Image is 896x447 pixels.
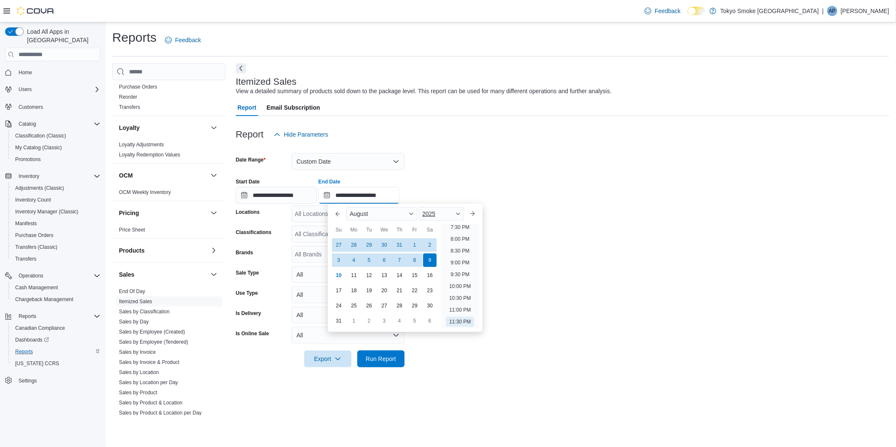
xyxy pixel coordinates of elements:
div: day-11 [347,269,361,282]
div: day-27 [332,238,345,252]
span: Chargeback Management [15,296,73,303]
button: Cash Management [8,282,104,294]
div: day-6 [423,314,437,328]
button: OCM [119,171,207,180]
label: Sale Type [236,269,259,276]
a: Sales by Product [119,390,157,396]
button: Inventory [15,171,43,181]
h1: Reports [112,29,157,46]
a: End Of Day [119,288,145,294]
button: Products [209,245,219,256]
span: Cash Management [12,283,100,293]
a: Chargeback Management [12,294,77,304]
span: Washington CCRS [12,358,100,369]
a: Purchase Orders [12,230,57,240]
div: day-16 [423,269,437,282]
span: Email Subscription [267,99,320,116]
span: Transfers (Classic) [15,244,57,250]
label: Classifications [236,229,272,236]
div: Sa [423,223,437,237]
span: Loyalty Redemption Values [119,151,180,158]
div: day-17 [332,284,345,297]
span: Home [15,67,100,78]
span: Manifests [12,218,100,229]
span: Sales by Employee (Tendered) [119,339,188,345]
button: Next [236,63,246,73]
span: Transfers [119,104,140,110]
label: Is Delivery [236,310,261,317]
li: 10:30 PM [446,293,474,303]
div: day-19 [362,284,376,297]
div: Mo [347,223,361,237]
span: Report [237,99,256,116]
div: day-4 [347,253,361,267]
button: All [291,307,405,323]
span: Settings [19,377,37,384]
a: Price Sheet [119,227,145,233]
span: Settings [15,375,100,386]
button: Catalog [15,119,39,129]
a: Sales by Product & Location [119,400,183,406]
span: Reports [15,348,33,355]
span: Canadian Compliance [15,325,65,331]
button: All [291,327,405,344]
a: Feedback [641,3,684,19]
span: My Catalog (Classic) [12,143,100,153]
div: Ankit Patel [827,6,837,16]
button: Next month [466,207,479,221]
h3: Products [119,246,145,255]
div: day-20 [378,284,391,297]
a: [US_STATE] CCRS [12,358,62,369]
a: Promotions [12,154,44,164]
button: Products [119,246,207,255]
button: Operations [2,270,104,282]
div: day-7 [393,253,406,267]
nav: Complex example [5,63,100,409]
div: day-5 [408,314,421,328]
a: Dashboards [8,334,104,346]
span: Home [19,69,32,76]
div: day-10 [332,269,345,282]
label: Brands [236,249,253,256]
a: Sales by Employee (Created) [119,329,185,335]
img: Cova [17,7,55,15]
a: Canadian Compliance [12,323,68,333]
button: Adjustments (Classic) [8,182,104,194]
span: Hide Parameters [284,130,328,139]
span: Run Report [366,355,396,363]
button: Inventory Count [8,194,104,206]
a: Transfers [119,104,140,110]
span: Reports [19,313,36,320]
span: Reports [15,311,100,321]
div: August, 2025 [331,237,437,329]
span: Itemized Sales [119,298,152,305]
a: Transfers (Classic) [12,242,61,252]
span: August [350,210,368,217]
a: Home [15,67,35,78]
span: Promotions [15,156,41,163]
ul: Time [441,224,479,329]
span: AP [829,6,836,16]
button: Previous Month [331,207,345,221]
div: day-2 [362,314,376,328]
span: Manifests [15,220,37,227]
span: Catalog [19,121,36,127]
span: Feedback [655,7,680,15]
button: Hide Parameters [270,126,332,143]
button: Purchase Orders [8,229,104,241]
div: Button. Open the year selector. 2025 is currently selected. [419,207,464,221]
button: Pricing [209,208,219,218]
div: day-29 [362,238,376,252]
a: Sales by Employee (Tendered) [119,339,188,345]
span: Operations [15,271,100,281]
span: 2025 [422,210,435,217]
span: Inventory Count [15,197,51,203]
button: Sales [209,269,219,280]
div: day-15 [408,269,421,282]
button: Home [2,66,104,78]
button: OCM [209,170,219,180]
button: Users [2,83,104,95]
li: 7:30 PM [447,222,473,232]
span: Chargeback Management [12,294,100,304]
